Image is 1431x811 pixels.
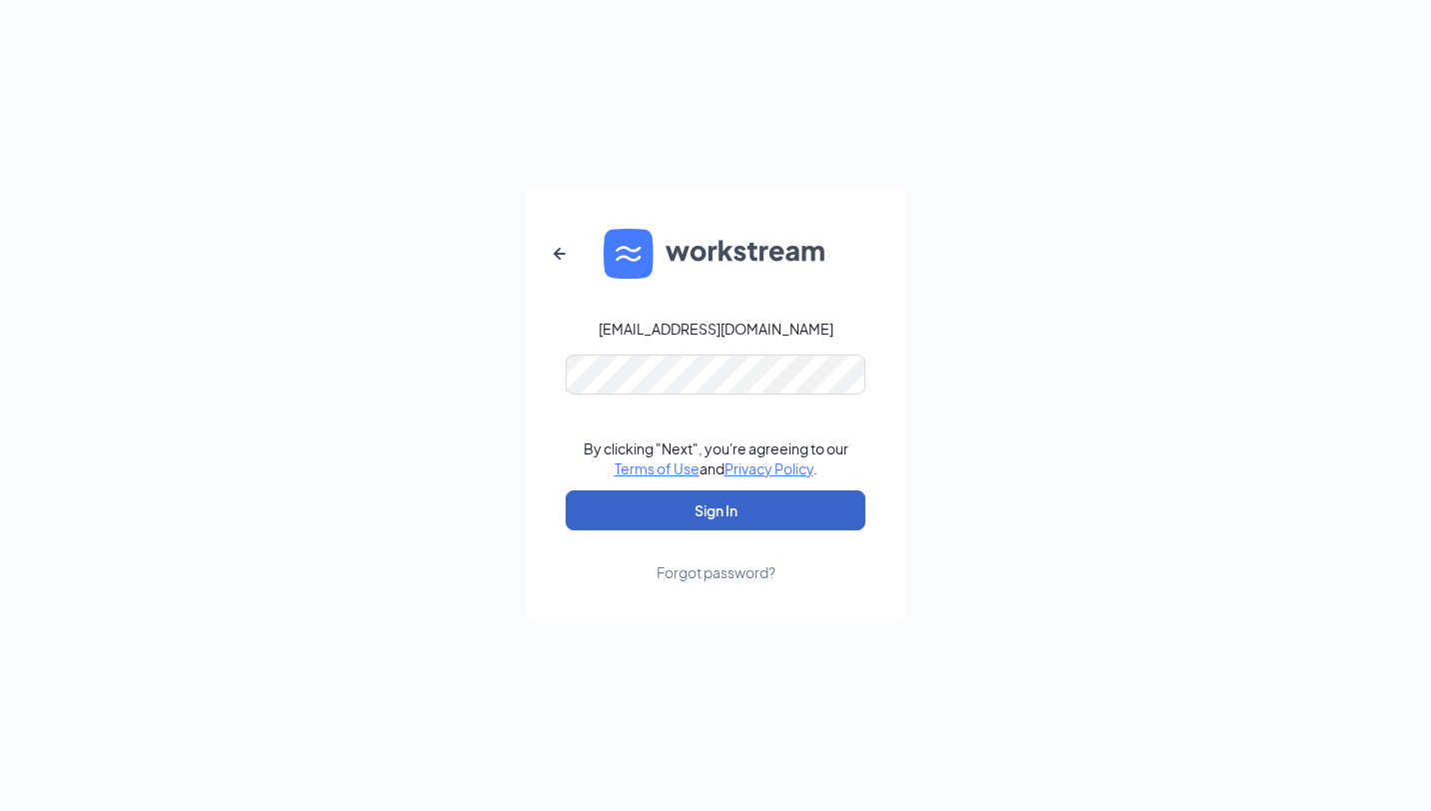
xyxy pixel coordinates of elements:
a: Forgot password? [657,530,775,582]
svg: ArrowLeftNew [548,242,572,266]
div: By clicking "Next", you're agreeing to our and . [584,438,848,478]
a: Terms of Use [615,459,700,477]
img: WS logo and Workstream text [604,229,827,279]
button: ArrowLeftNew [536,230,584,278]
div: [EMAIL_ADDRESS][DOMAIN_NAME] [599,319,833,339]
button: Sign In [566,490,865,530]
a: Privacy Policy [724,459,813,477]
div: Forgot password? [657,562,775,582]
